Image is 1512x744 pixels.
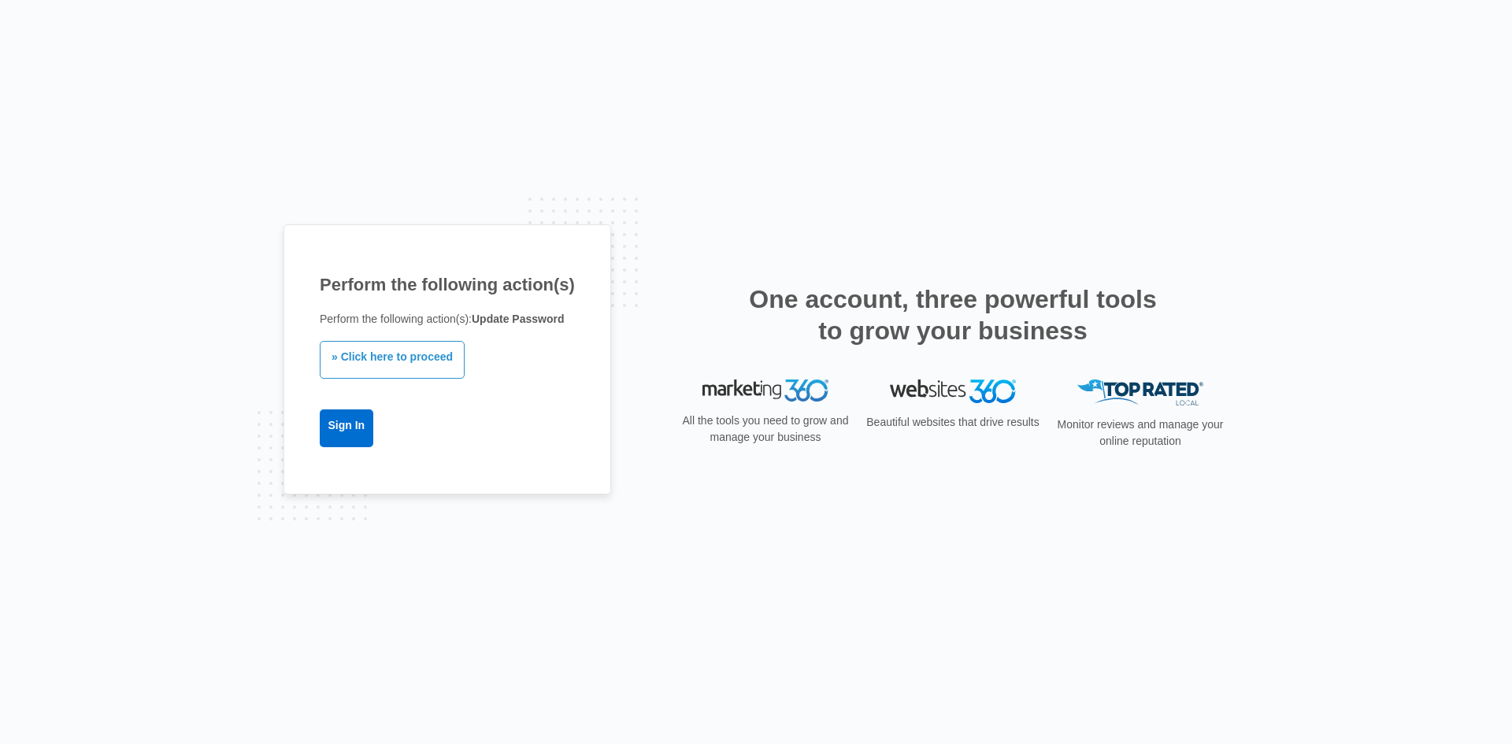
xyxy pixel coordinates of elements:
h2: One account, three powerful tools to grow your business [744,283,1162,346]
p: Beautiful websites that drive results [865,414,1041,431]
img: Marketing 360 [702,379,828,402]
p: Perform the following action(s): [320,311,575,328]
h1: Perform the following action(s) [320,272,575,298]
p: Monitor reviews and manage your online reputation [1052,416,1228,450]
img: Top Rated Local [1077,379,1203,405]
a: Sign In [320,409,373,447]
p: All the tools you need to grow and manage your business [677,413,854,446]
a: » Click here to proceed [320,341,465,379]
img: Websites 360 [890,379,1016,402]
b: Update Password [472,313,564,325]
